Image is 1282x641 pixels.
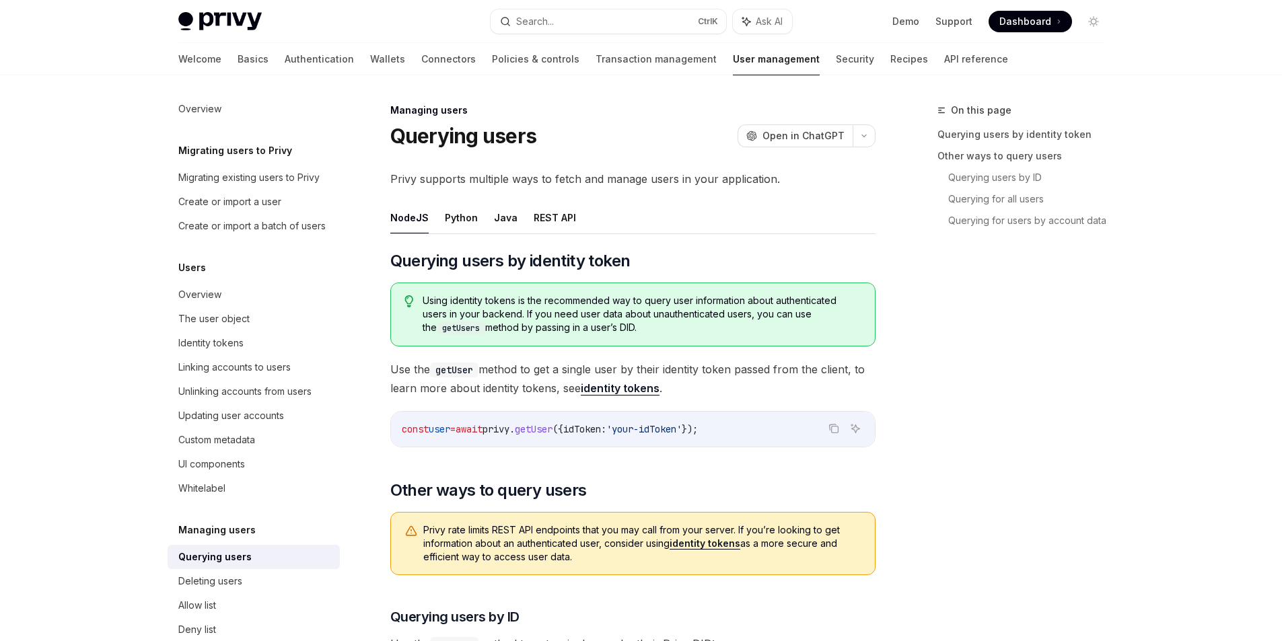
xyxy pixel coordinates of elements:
a: Querying for all users [948,188,1115,210]
a: Overview [168,282,340,307]
span: const [402,423,429,435]
img: light logo [178,12,262,31]
a: Updating user accounts [168,404,340,428]
a: identity tokens [670,537,740,550]
span: On this page [951,102,1011,118]
h5: Migrating users to Privy [178,143,292,159]
span: = [450,423,456,435]
div: Managing users [390,104,876,117]
span: }); [682,423,698,435]
div: Overview [178,287,221,303]
button: NodeJS [390,202,429,233]
a: Linking accounts to users [168,355,340,379]
svg: Tip [404,295,414,307]
div: Unlinking accounts from users [178,383,312,400]
div: UI components [178,456,245,472]
div: Migrating existing users to Privy [178,169,320,186]
div: Overview [178,101,221,117]
span: await [456,423,483,435]
a: Identity tokens [168,331,340,355]
a: Deleting users [168,569,340,593]
button: Python [445,202,478,233]
a: Other ways to query users [937,145,1115,167]
a: User management [733,43,820,75]
span: idToken: [563,423,606,435]
h1: Querying users [390,124,537,148]
span: Privy rate limits REST API endpoints that you may call from your server. If you’re looking to get... [423,523,861,564]
span: Ask AI [756,15,783,28]
div: Allow list [178,597,216,613]
a: Overview [168,97,340,121]
a: Querying for users by account data [948,210,1115,231]
a: Wallets [370,43,405,75]
a: The user object [168,307,340,331]
a: Demo [892,15,919,28]
button: Ask AI [847,420,864,437]
div: Search... [516,13,554,30]
h5: Users [178,260,206,276]
span: Ctrl K [698,16,718,27]
button: REST API [534,202,576,233]
div: The user object [178,311,250,327]
a: Querying users by identity token [937,124,1115,145]
span: Using identity tokens is the recommended way to query user information about authenticated users ... [423,294,861,335]
div: Querying users [178,549,252,565]
button: Toggle dark mode [1083,11,1104,32]
button: Java [494,202,518,233]
span: Querying users by identity token [390,250,631,272]
span: ({ [553,423,563,435]
div: Updating user accounts [178,408,284,424]
button: Search...CtrlK [491,9,726,34]
a: Basics [238,43,269,75]
a: Connectors [421,43,476,75]
span: Open in ChatGPT [762,129,845,143]
a: Create or import a user [168,190,340,214]
a: Custom metadata [168,428,340,452]
div: Custom metadata [178,432,255,448]
span: Use the method to get a single user by their identity token passed from the client, to learn more... [390,360,876,398]
span: Dashboard [999,15,1051,28]
code: getUsers [437,322,485,335]
div: Create or import a batch of users [178,218,326,234]
button: Copy the contents from the code block [825,420,843,437]
span: privy [483,423,509,435]
div: Linking accounts to users [178,359,291,375]
div: Whitelabel [178,480,225,496]
a: Policies & controls [492,43,579,75]
a: API reference [944,43,1008,75]
span: Querying users by ID [390,607,520,626]
code: getUser [430,363,478,377]
a: Allow list [168,593,340,617]
a: Transaction management [596,43,717,75]
span: Privy supports multiple ways to fetch and manage users in your application. [390,169,876,188]
a: Authentication [285,43,354,75]
a: Querying users [168,545,340,569]
a: identity tokens [581,381,660,395]
div: Identity tokens [178,335,244,351]
a: UI components [168,452,340,476]
a: Create or import a batch of users [168,214,340,238]
button: Open in ChatGPT [738,124,853,147]
div: Create or import a user [178,194,281,210]
div: Deny list [178,621,216,638]
h5: Managing users [178,522,256,538]
span: user [429,423,450,435]
a: Support [935,15,972,28]
span: 'your-idToken' [606,423,682,435]
a: Unlinking accounts from users [168,379,340,404]
div: Deleting users [178,573,242,589]
button: Ask AI [733,9,792,34]
span: . [509,423,515,435]
a: Migrating existing users to Privy [168,165,340,190]
a: Dashboard [989,11,1072,32]
span: Other ways to query users [390,480,587,501]
span: getUser [515,423,553,435]
a: Security [836,43,874,75]
a: Welcome [178,43,221,75]
a: Whitelabel [168,476,340,500]
svg: Warning [404,525,418,538]
a: Recipes [890,43,928,75]
a: Querying users by ID [948,167,1115,188]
